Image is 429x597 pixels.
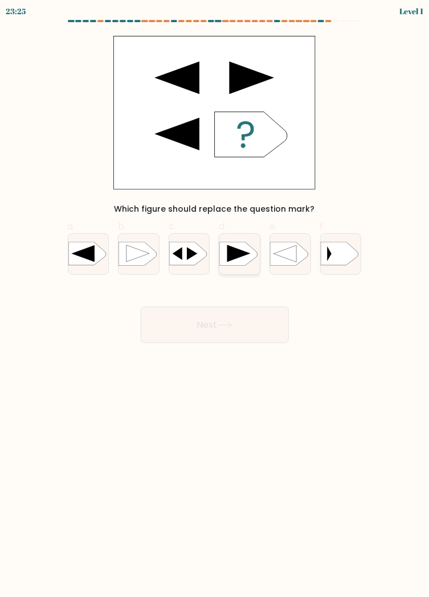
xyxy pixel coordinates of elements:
div: Which figure should replace the question mark? [66,203,364,215]
span: c. [169,220,176,233]
span: e. [269,220,277,233]
button: Next [141,307,289,343]
div: Level 1 [399,5,423,17]
span: b. [118,220,126,233]
span: a. [68,220,75,233]
div: 23:25 [6,5,26,17]
span: f. [320,220,325,233]
span: d. [219,220,226,233]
